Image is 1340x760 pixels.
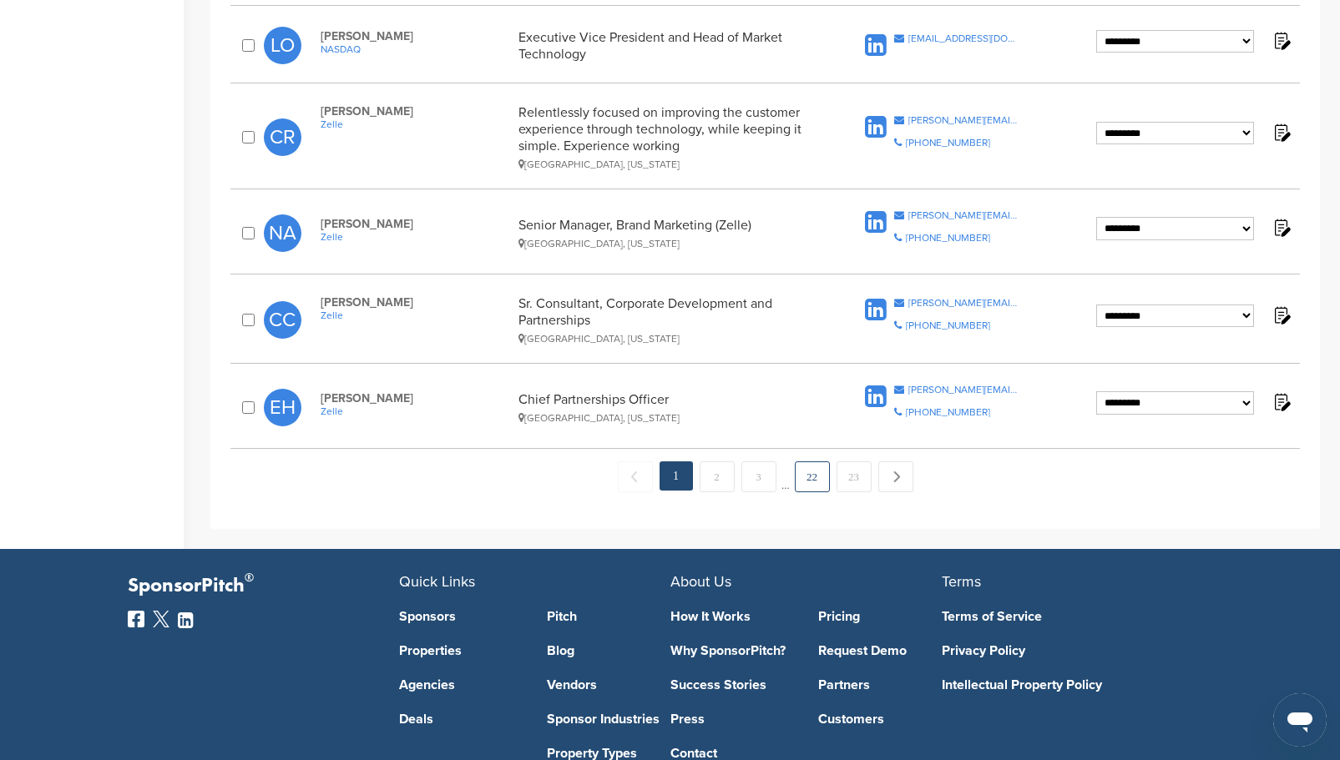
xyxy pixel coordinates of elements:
a: 2 [700,461,735,492]
a: Zelle [321,405,509,417]
span: … [781,461,790,491]
a: Pricing [818,610,942,623]
div: [PHONE_NUMBER] [906,320,990,330]
a: Agencies [399,678,523,692]
span: [PERSON_NAME] [321,391,509,405]
a: NASDAQ [321,43,509,55]
a: Zelle [321,118,509,130]
div: [PHONE_NUMBER] [906,138,990,148]
img: Notes [1271,305,1292,325]
a: Next → [878,461,913,492]
span: EH [264,389,301,426]
a: Pitch [547,610,670,623]
span: [PERSON_NAME] [321,295,509,310]
img: Twitter [153,611,169,627]
a: Blog [547,644,670,657]
div: [GEOGRAPHIC_DATA], [US_STATE] [518,238,816,249]
em: 1 [660,461,693,491]
img: Notes [1271,122,1292,143]
div: [PHONE_NUMBER] [906,407,990,417]
span: [PERSON_NAME] [321,29,509,43]
span: NA [264,214,301,252]
a: Customers [818,712,942,726]
a: Intellectual Property Policy [942,678,1188,692]
iframe: Button to launch messaging window [1273,693,1327,747]
a: How It Works [670,610,794,623]
a: Contact [670,747,794,760]
div: Sr. Consultant, Corporate Development and Partnerships [518,295,816,345]
span: CC [264,301,301,339]
div: Chief Partnerships Officer [518,391,816,424]
div: Senior Manager, Brand Marketing (Zelle) [518,217,816,249]
a: Press [670,712,794,726]
a: Deals [399,712,523,726]
span: CR [264,118,301,156]
span: About Us [670,572,731,591]
a: Zelle [321,310,509,321]
a: Why SponsorPitch? [670,644,794,657]
a: Sponsors [399,610,523,623]
a: Terms of Service [942,610,1188,623]
div: [PERSON_NAME][EMAIL_ADDRESS][PERSON_NAME][DOMAIN_NAME] [908,385,1019,395]
a: 23 [837,461,872,492]
img: Notes [1271,391,1292,412]
div: Executive Vice President and Head of Market Technology [518,29,816,63]
a: Vendors [547,678,670,692]
div: Relentlessly focused on improving the customer experience through technology, while keeping it si... [518,104,816,170]
div: [EMAIL_ADDRESS][DOMAIN_NAME] [908,33,1019,43]
span: [PERSON_NAME] [321,217,509,231]
div: [PHONE_NUMBER] [906,233,990,243]
img: Facebook [128,611,144,627]
a: Sponsor Industries [547,712,670,726]
img: Notes [1271,30,1292,51]
a: Partners [818,678,942,692]
div: [GEOGRAPHIC_DATA], [US_STATE] [518,333,816,345]
span: Quick Links [399,572,475,591]
span: ® [245,567,254,588]
a: 3 [741,461,776,492]
img: Notes [1271,217,1292,238]
span: LO [264,27,301,64]
span: ← Previous [618,461,653,492]
span: Terms [942,572,981,591]
span: [PERSON_NAME] [321,104,509,118]
a: 22 [795,461,830,492]
a: Privacy Policy [942,644,1188,657]
div: [GEOGRAPHIC_DATA], [US_STATE] [518,159,816,170]
div: [PERSON_NAME][EMAIL_ADDRESS][DOMAIN_NAME] [908,210,1019,220]
p: SponsorPitch [128,574,399,598]
div: [PERSON_NAME][EMAIL_ADDRESS][PERSON_NAME][DOMAIN_NAME] [908,115,1019,125]
a: Zelle [321,231,509,243]
a: Property Types [547,747,670,760]
div: [GEOGRAPHIC_DATA], [US_STATE] [518,412,816,424]
div: [PERSON_NAME][EMAIL_ADDRESS][PERSON_NAME][DOMAIN_NAME] [908,298,1019,308]
a: Properties [399,644,523,657]
a: Request Demo [818,644,942,657]
a: Success Stories [670,678,794,692]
